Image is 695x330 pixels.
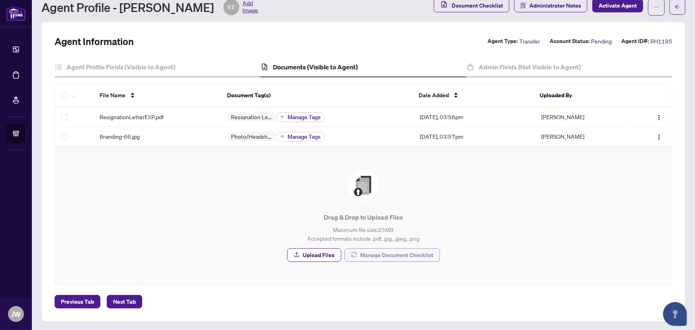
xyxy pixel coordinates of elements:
img: File Upload [348,169,380,201]
button: Logo [653,110,666,123]
p: Maximum file size: 25 MB Accepted formats include .pdf, .jpg, .jpeg, .png [71,225,656,243]
button: Manage Tags [277,112,324,122]
img: Logo [656,114,662,121]
span: Resignation Letter (From previous Brokerage) [228,114,276,120]
span: Branding-66.jpg [100,132,140,141]
span: Next Tab [113,295,136,308]
button: Upload Files [287,248,341,262]
span: Manage Tags [288,114,321,120]
button: Previous Tab [55,295,100,308]
span: JW [11,308,21,320]
button: Next Tab [107,295,142,308]
span: Photo/Headshot [228,134,276,139]
th: File Name [93,84,221,107]
button: Open asap [663,302,687,326]
td: [PERSON_NAME] [535,127,631,146]
button: Manage Tags [277,132,324,141]
span: RH1195 [650,37,672,46]
span: File UploadDrag & Drop to Upload FilesMaximum file size:25MBAccepted formats include .pdf, .jpg, ... [65,156,662,275]
img: Logo [656,134,662,140]
span: plus [280,115,284,119]
span: Previous Tab [61,295,94,308]
h4: Agent Profile Fields (Visible to Agent) [67,62,175,72]
span: ellipsis [654,4,659,10]
th: Uploaded By [533,84,629,107]
span: plus [280,134,284,138]
span: Date Added [419,91,449,100]
span: ResignationLetterEXP.pdf [100,112,164,121]
th: Document Tag(s) [221,84,412,107]
img: logo [6,6,25,21]
h2: Agent Information [55,35,134,48]
h4: Admin Fields (Not Visible to Agent) [479,62,581,72]
td: [DATE], 03:57pm [413,127,535,146]
button: Logo [653,130,666,143]
td: [DATE], 03:56pm [413,107,535,127]
th: Date Added [412,84,533,107]
button: Manage Document Checklist [345,248,440,262]
span: Transfer [519,37,540,46]
h4: Documents (Visible to Agent) [273,62,358,72]
span: Manage Document Checklist [360,249,434,261]
span: Pending [591,37,612,46]
span: Manage Tags [288,134,321,139]
span: arrow-left [675,4,680,10]
p: Drag & Drop to Upload Files [71,212,656,222]
span: VT [228,3,235,12]
label: Account Status: [550,37,589,46]
span: File Name [100,91,125,100]
label: Agent Type: [487,37,518,46]
span: solution [521,3,526,8]
td: [PERSON_NAME] [535,107,631,127]
span: Upload Files [303,249,335,261]
label: Agent ID#: [621,37,649,46]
